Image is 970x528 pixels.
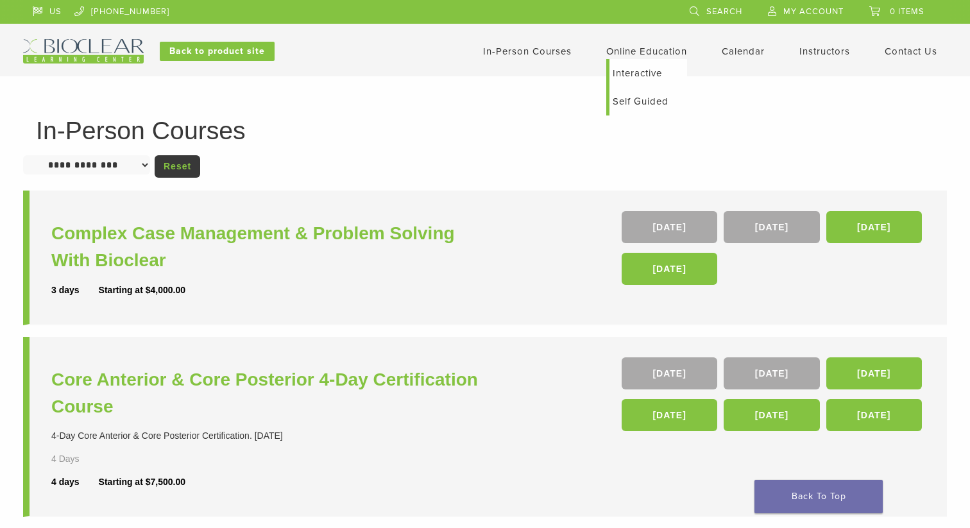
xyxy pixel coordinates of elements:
div: 4-Day Core Anterior & Core Posterior Certification. [DATE] [51,429,488,443]
a: [DATE] [622,399,717,431]
img: Bioclear [23,39,144,64]
a: Complex Case Management & Problem Solving With Bioclear [51,220,488,274]
h1: In-Person Courses [36,118,934,143]
a: Interactive [609,59,687,87]
div: Starting at $4,000.00 [99,284,185,297]
a: Contact Us [885,46,937,57]
a: [DATE] [622,357,717,389]
div: , , , , , [622,357,925,438]
a: Online Education [606,46,687,57]
a: Back To Top [754,480,883,513]
div: 3 days [51,284,99,297]
a: [DATE] [622,253,717,285]
a: Instructors [799,46,850,57]
a: Calendar [722,46,765,57]
a: Reset [155,155,200,178]
span: 0 items [890,6,924,17]
a: In-Person Courses [483,46,572,57]
a: Core Anterior & Core Posterior 4-Day Certification Course [51,366,488,420]
a: [DATE] [622,211,717,243]
a: [DATE] [826,211,922,243]
a: [DATE] [724,211,819,243]
span: My Account [783,6,844,17]
div: , , , [622,211,925,291]
a: [DATE] [724,399,819,431]
a: [DATE] [826,399,922,431]
a: [DATE] [724,357,819,389]
span: Search [706,6,742,17]
a: Self Guided [609,87,687,115]
a: Back to product site [160,42,275,61]
div: Starting at $7,500.00 [99,475,185,489]
div: 4 Days [51,452,117,466]
a: [DATE] [826,357,922,389]
div: 4 days [51,475,99,489]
